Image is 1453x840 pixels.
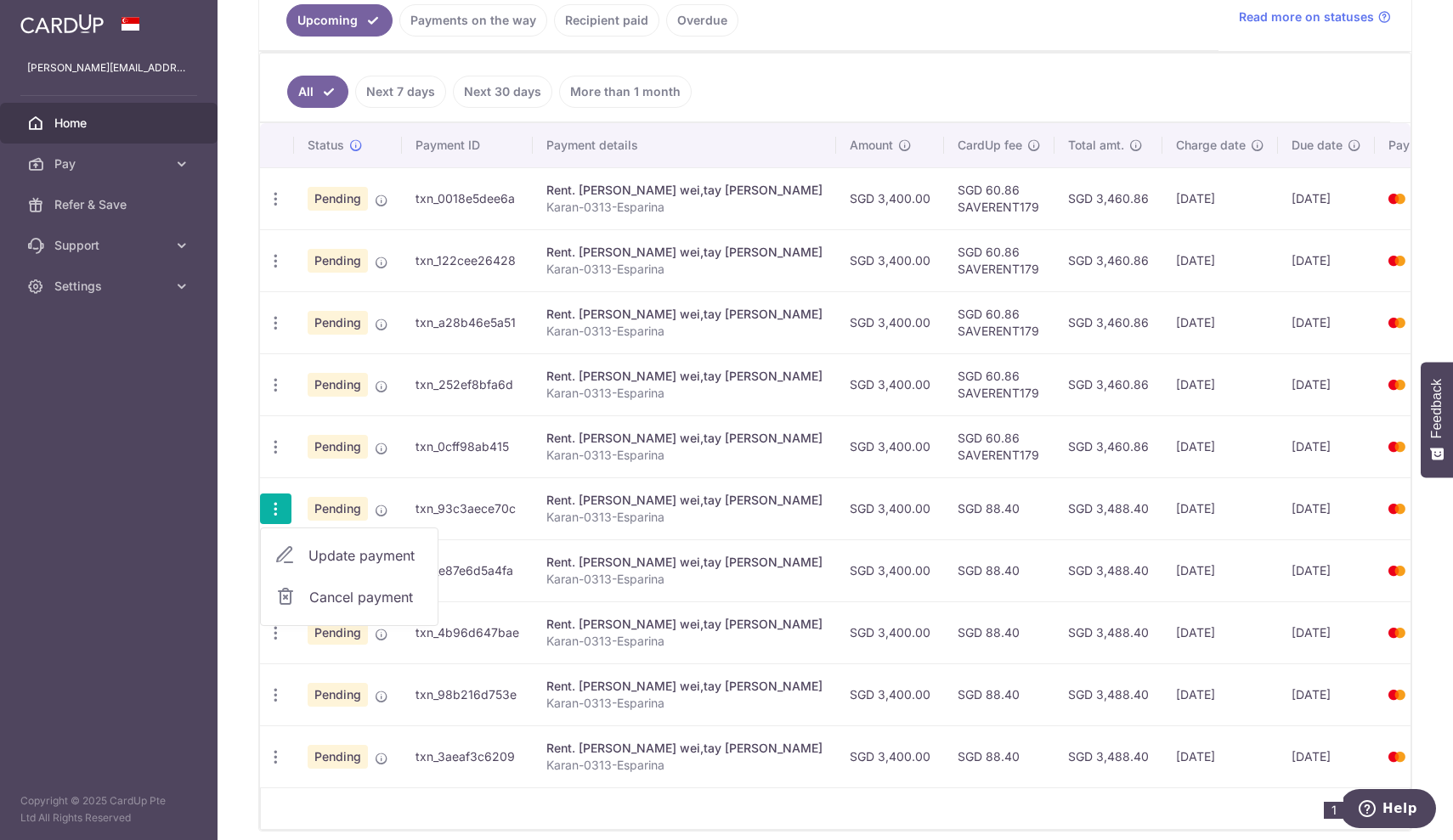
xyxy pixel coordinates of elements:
[836,663,944,725] td: SGD 3,400.00
[308,311,368,335] span: Pending
[944,167,1054,229] td: SGD 60.86 SAVERENT179
[402,123,533,167] th: Payment ID
[836,415,944,477] td: SGD 3,400.00
[836,477,944,539] td: SGD 3,400.00
[546,633,823,650] p: Karan-0313-Esparina
[559,76,692,108] a: More than 1 month
[546,571,823,588] p: Karan-0313-Esparina
[399,4,547,37] a: Payments on the way
[308,435,368,459] span: Pending
[308,187,368,211] span: Pending
[1380,623,1414,643] img: Bank Card
[944,229,1054,291] td: SGD 60.86 SAVERENT179
[20,14,104,34] img: CardUp
[1054,477,1162,539] td: SGD 3,488.40
[546,509,823,526] p: Karan-0313-Esparina
[836,229,944,291] td: SGD 3,400.00
[402,291,533,353] td: txn_a28b46e5a51
[546,306,823,323] div: Rent. [PERSON_NAME] wei,tay [PERSON_NAME]
[1421,362,1453,477] button: Feedback - Show survey
[1162,353,1278,415] td: [DATE]
[54,115,167,132] span: Home
[1380,251,1414,271] img: Bank Card
[402,167,533,229] td: txn_0018e5dee6a
[546,447,823,464] p: Karan-0313-Esparina
[1162,663,1278,725] td: [DATE]
[1239,8,1391,25] a: Read more on statuses
[1162,539,1278,601] td: [DATE]
[308,745,368,769] span: Pending
[1278,539,1375,601] td: [DATE]
[944,725,1054,787] td: SGD 88.40
[546,616,823,633] div: Rent. [PERSON_NAME] wei,tay [PERSON_NAME]
[836,725,944,787] td: SGD 3,400.00
[308,497,368,521] span: Pending
[1054,725,1162,787] td: SGD 3,488.40
[546,430,823,447] div: Rent. [PERSON_NAME] wei,tay [PERSON_NAME]
[944,477,1054,539] td: SGD 88.40
[54,196,167,213] span: Refer & Save
[533,123,836,167] th: Payment details
[308,373,368,397] span: Pending
[1176,137,1246,154] span: Charge date
[1054,229,1162,291] td: SGD 3,460.86
[402,229,533,291] td: txn_122cee26428
[546,385,823,402] p: Karan-0313-Esparina
[1162,477,1278,539] td: [DATE]
[546,695,823,712] p: Karan-0313-Esparina
[402,353,533,415] td: txn_252ef8bfa6d
[546,261,823,278] p: Karan-0313-Esparina
[1054,167,1162,229] td: SGD 3,460.86
[1278,477,1375,539] td: [DATE]
[546,757,823,774] p: Karan-0313-Esparina
[1380,313,1414,333] img: Bank Card
[1292,137,1343,154] span: Due date
[546,199,823,216] p: Karan-0313-Esparina
[1380,685,1414,705] img: Bank Card
[944,663,1054,725] td: SGD 88.40
[836,539,944,601] td: SGD 3,400.00
[287,76,348,108] a: All
[1068,137,1124,154] span: Total amt.
[1380,189,1414,209] img: Bank Card
[355,76,446,108] a: Next 7 days
[1278,663,1375,725] td: [DATE]
[1162,291,1278,353] td: [DATE]
[1324,802,1344,819] li: 1
[1054,539,1162,601] td: SGD 3,488.40
[1278,415,1375,477] td: [DATE]
[666,4,738,37] a: Overdue
[308,137,344,154] span: Status
[1054,415,1162,477] td: SGD 3,460.86
[944,415,1054,477] td: SGD 60.86 SAVERENT179
[1343,789,1436,832] iframe: Opens a widget where you can find more information
[546,182,823,199] div: Rent. [PERSON_NAME] wei,tay [PERSON_NAME]
[546,554,823,571] div: Rent. [PERSON_NAME] wei,tay [PERSON_NAME]
[1054,663,1162,725] td: SGD 3,488.40
[1162,415,1278,477] td: [DATE]
[944,291,1054,353] td: SGD 60.86 SAVERENT179
[546,740,823,757] div: Rent. [PERSON_NAME] wei,tay [PERSON_NAME]
[402,477,533,539] td: txn_93c3aece70c
[402,415,533,477] td: txn_0cff98ab415
[308,621,368,645] span: Pending
[1324,788,1410,829] nav: pager
[850,137,893,154] span: Amount
[1162,167,1278,229] td: [DATE]
[836,291,944,353] td: SGD 3,400.00
[836,601,944,663] td: SGD 3,400.00
[554,4,659,37] a: Recipient paid
[402,601,533,663] td: txn_4b96d647bae
[546,492,823,509] div: Rent. [PERSON_NAME] wei,tay [PERSON_NAME]
[546,323,823,340] p: Karan-0313-Esparina
[1239,8,1374,25] span: Read more on statuses
[308,683,368,707] span: Pending
[1054,353,1162,415] td: SGD 3,460.86
[958,137,1022,154] span: CardUp fee
[453,76,552,108] a: Next 30 days
[1278,725,1375,787] td: [DATE]
[402,539,533,601] td: txn_e87e6d5a4fa
[1278,601,1375,663] td: [DATE]
[286,4,393,37] a: Upcoming
[1278,229,1375,291] td: [DATE]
